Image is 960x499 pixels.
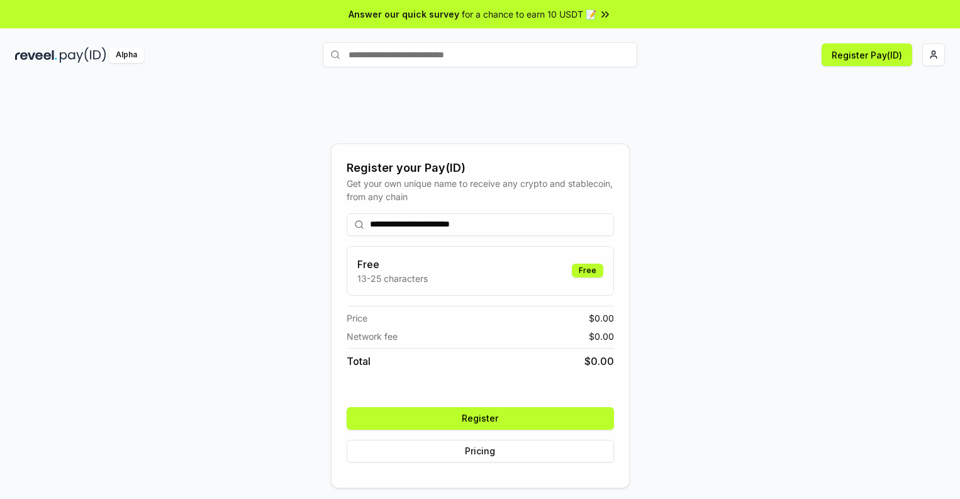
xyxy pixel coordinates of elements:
[349,8,459,21] span: Answer our quick survey
[109,47,144,63] div: Alpha
[347,354,371,369] span: Total
[347,407,614,430] button: Register
[584,354,614,369] span: $ 0.00
[572,264,603,278] div: Free
[357,257,428,272] h3: Free
[357,272,428,285] p: 13-25 characters
[589,311,614,325] span: $ 0.00
[589,330,614,343] span: $ 0.00
[347,330,398,343] span: Network fee
[347,440,614,463] button: Pricing
[347,177,614,203] div: Get your own unique name to receive any crypto and stablecoin, from any chain
[347,159,614,177] div: Register your Pay(ID)
[822,43,912,66] button: Register Pay(ID)
[60,47,106,63] img: pay_id
[347,311,367,325] span: Price
[15,47,57,63] img: reveel_dark
[462,8,596,21] span: for a chance to earn 10 USDT 📝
